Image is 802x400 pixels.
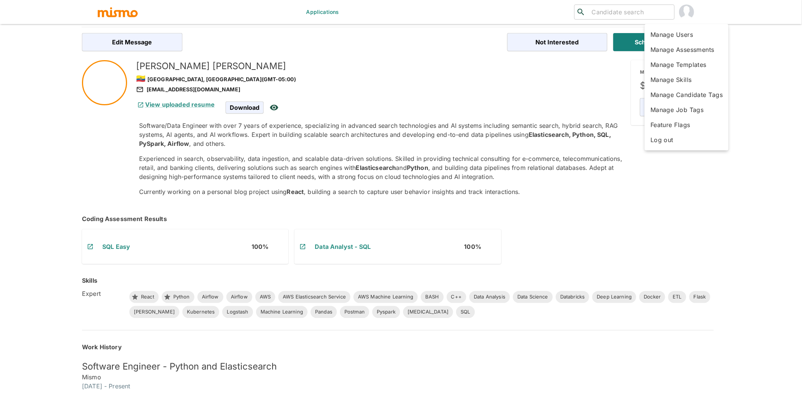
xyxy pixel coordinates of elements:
[644,57,729,72] a: Manage Templates
[644,87,729,102] a: Manage Candidate Tags
[644,72,729,87] a: Manage Skills
[644,42,729,57] a: Manage Assessments
[644,132,729,147] li: Log out
[644,117,729,132] a: Feature Flags
[644,102,729,117] a: Manage Job Tags
[644,27,729,42] a: Manage Users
